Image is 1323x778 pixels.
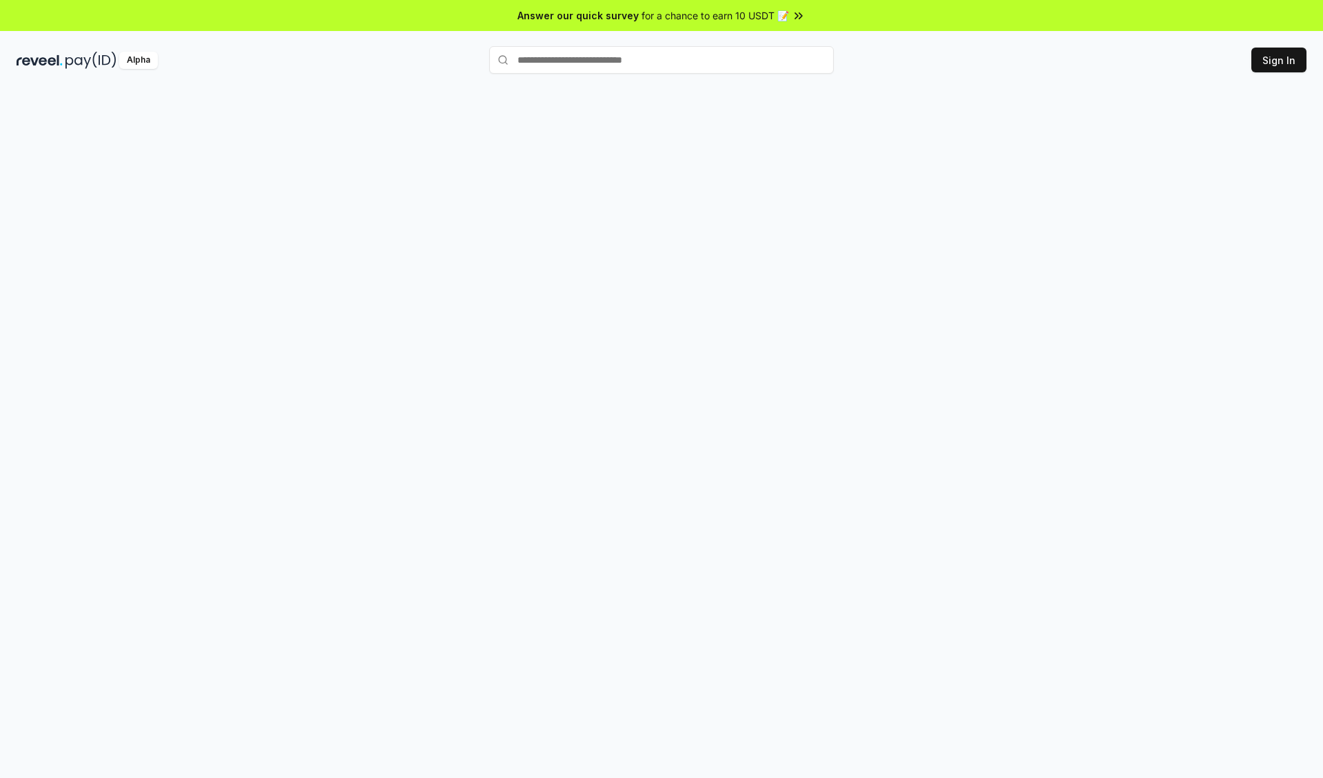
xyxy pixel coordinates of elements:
span: Answer our quick survey [517,8,639,23]
button: Sign In [1251,48,1306,72]
img: pay_id [65,52,116,69]
div: Alpha [119,52,158,69]
img: reveel_dark [17,52,63,69]
span: for a chance to earn 10 USDT 📝 [642,8,789,23]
